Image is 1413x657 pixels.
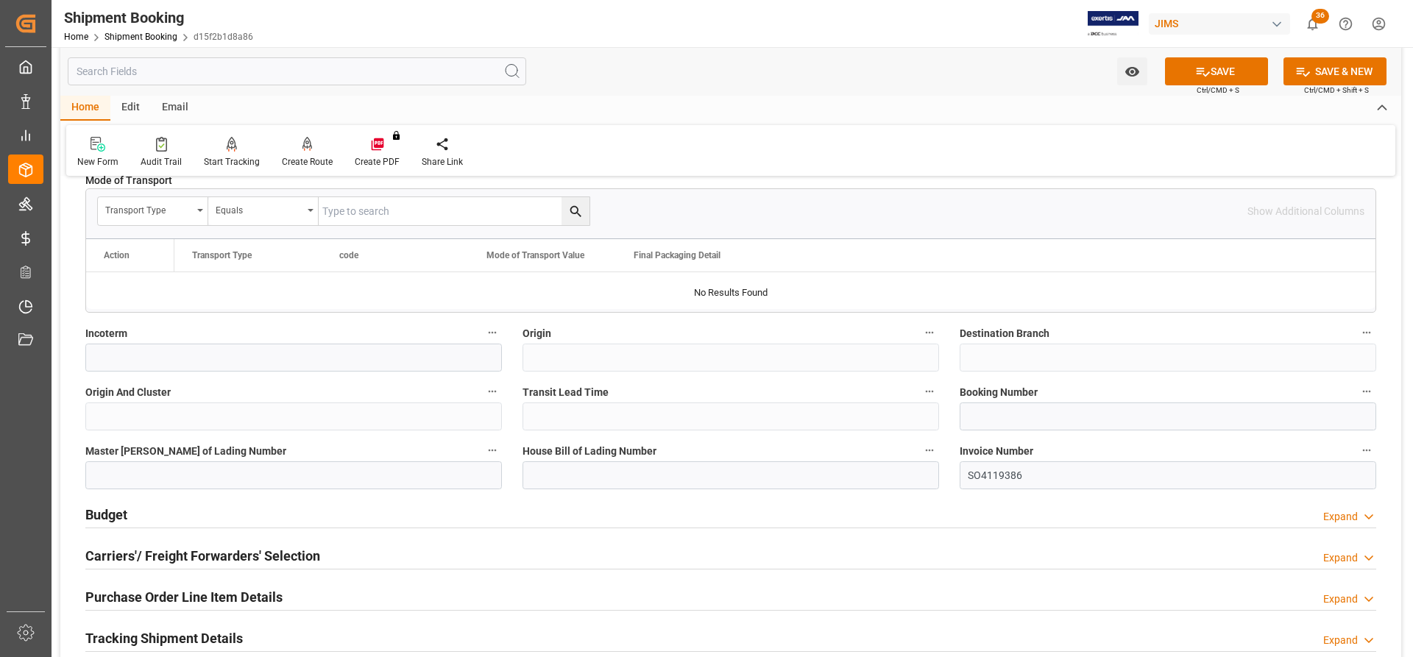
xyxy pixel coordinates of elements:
span: Mode of Transport Value [486,250,584,260]
button: open menu [98,197,208,225]
button: open menu [208,197,319,225]
div: Audit Trail [141,155,182,168]
div: Action [104,250,130,260]
span: Origin And Cluster [85,385,171,400]
span: House Bill of Lading Number [523,444,656,459]
button: Master [PERSON_NAME] of Lading Number [483,441,502,460]
div: Share Link [422,155,463,168]
button: SAVE [1165,57,1268,85]
button: Help Center [1329,7,1362,40]
span: Invoice Number [960,444,1033,459]
div: Email [151,96,199,121]
button: Incoterm [483,323,502,342]
button: search button [562,197,589,225]
div: Expand [1323,509,1358,525]
div: Expand [1323,592,1358,607]
div: New Form [77,155,118,168]
button: Booking Number [1357,382,1376,401]
h2: Purchase Order Line Item Details [85,587,283,607]
span: Ctrl/CMD + S [1197,85,1239,96]
div: Create Route [282,155,333,168]
button: Transit Lead Time [920,382,939,401]
h2: Budget [85,505,127,525]
span: Origin [523,326,551,341]
span: 36 [1311,9,1329,24]
div: Edit [110,96,151,121]
span: Transit Lead Time [523,385,609,400]
div: Start Tracking [204,155,260,168]
button: Invoice Number [1357,441,1376,460]
span: Transport Type [192,250,252,260]
h2: Carriers'/ Freight Forwarders' Selection [85,546,320,566]
button: House Bill of Lading Number [920,441,939,460]
img: Exertis%20JAM%20-%20Email%20Logo.jpg_1722504956.jpg [1088,11,1138,37]
a: Shipment Booking [105,32,177,42]
button: show 36 new notifications [1296,7,1329,40]
div: JIMS [1149,13,1290,35]
button: SAVE & NEW [1283,57,1387,85]
div: Shipment Booking [64,7,253,29]
div: Transport Type [105,200,192,217]
div: Home [60,96,110,121]
input: Search Fields [68,57,526,85]
a: Home [64,32,88,42]
button: Origin And Cluster [483,382,502,401]
span: Destination Branch [960,326,1049,341]
button: Destination Branch [1357,323,1376,342]
span: Incoterm [85,326,127,341]
span: code [339,250,358,260]
span: Booking Number [960,385,1038,400]
button: JIMS [1149,10,1296,38]
button: open menu [1117,57,1147,85]
span: Ctrl/CMD + Shift + S [1304,85,1369,96]
button: Origin [920,323,939,342]
span: Final Packaging Detail [634,250,720,260]
h2: Tracking Shipment Details [85,628,243,648]
span: Master [PERSON_NAME] of Lading Number [85,444,286,459]
input: Type to search [319,197,589,225]
div: Expand [1323,550,1358,566]
span: Mode of Transport [85,173,172,188]
div: Equals [216,200,302,217]
div: Expand [1323,633,1358,648]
